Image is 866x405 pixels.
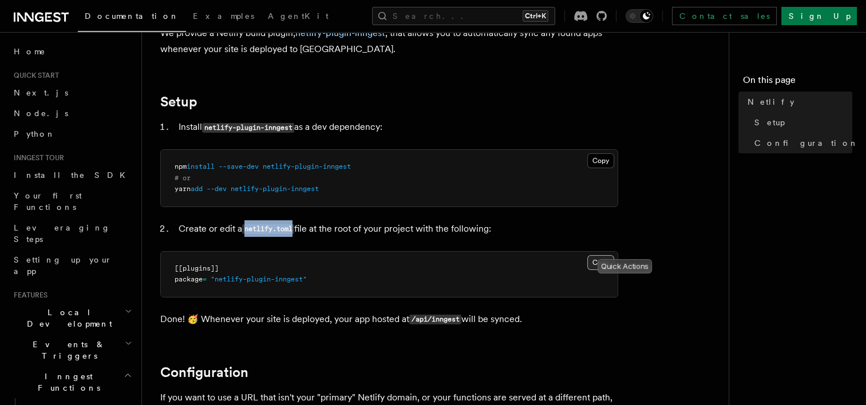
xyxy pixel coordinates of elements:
a: Contact sales [672,7,777,25]
a: Install the SDK [9,165,135,185]
span: Your first Functions [14,191,82,212]
span: --save-dev [219,162,259,170]
span: package [175,275,203,283]
a: Your first Functions [9,185,135,217]
code: netlify-plugin-inngest [202,123,294,133]
span: Documentation [85,11,179,21]
span: Python [14,129,56,138]
a: Examples [186,3,261,31]
a: Setup [160,94,197,110]
a: AgentKit [261,3,335,31]
a: Home [9,41,135,62]
span: install [187,162,215,170]
kbd: Ctrl+K [523,10,548,22]
span: add [191,185,203,193]
span: AgentKit [268,11,329,21]
li: Install as a dev dependency: [175,119,618,136]
span: yarn [175,185,191,193]
button: Copy [587,153,614,168]
a: Sign Up [781,7,857,25]
h4: On this page [743,73,852,92]
span: Install the SDK [14,170,132,180]
a: Setup [750,112,852,133]
span: Setup [754,117,785,128]
a: Leveraging Steps [9,217,135,249]
p: Done! 🥳 Whenever your site is deployed, your app hosted at will be synced. [160,311,618,328]
span: [[plugins]] [175,264,219,272]
span: Netlify [748,96,794,108]
p: We provide a Netlify build plugin, , that allows you to automatically sync any found apps wheneve... [160,25,618,57]
button: Local Development [9,302,135,334]
li: Create or edit a file at the root of your project with the following: [175,221,618,237]
span: Quick start [9,71,59,80]
span: Next.js [14,88,68,97]
button: Inngest Functions [9,366,135,398]
code: netlify.toml [242,224,294,234]
button: Search...Ctrl+K [372,7,555,25]
span: Configuration [754,137,859,149]
button: Copy [587,255,614,270]
span: netlify-plugin-inngest [231,185,319,193]
a: Configuration [160,364,248,380]
span: Leveraging Steps [14,223,110,244]
span: --dev [207,185,227,193]
a: Node.js [9,103,135,124]
span: = [203,275,207,283]
a: Setting up your app [9,249,135,281]
span: Home [14,46,46,57]
a: Python [9,124,135,144]
span: Inngest tour [9,153,64,162]
code: /api/inngest [409,315,461,324]
button: Events & Triggers [9,334,135,366]
span: "netlify-plugin-inngest" [211,275,307,283]
button: Toggle dark mode [626,9,653,23]
span: Features [9,291,48,300]
span: Events & Triggers [9,339,125,362]
span: Local Development [9,307,125,329]
span: Node.js [14,109,68,118]
span: Setting up your app [14,255,112,276]
a: Documentation [78,3,186,32]
a: Next.js [9,82,135,103]
a: Netlify [743,92,852,112]
a: Configuration [750,133,852,153]
span: npm [175,162,187,170]
span: netlify-plugin-inngest [263,162,351,170]
span: # or [175,174,191,182]
span: Inngest Functions [9,371,124,394]
a: netlify-plugin-inngest [295,27,385,38]
span: Examples [193,11,254,21]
